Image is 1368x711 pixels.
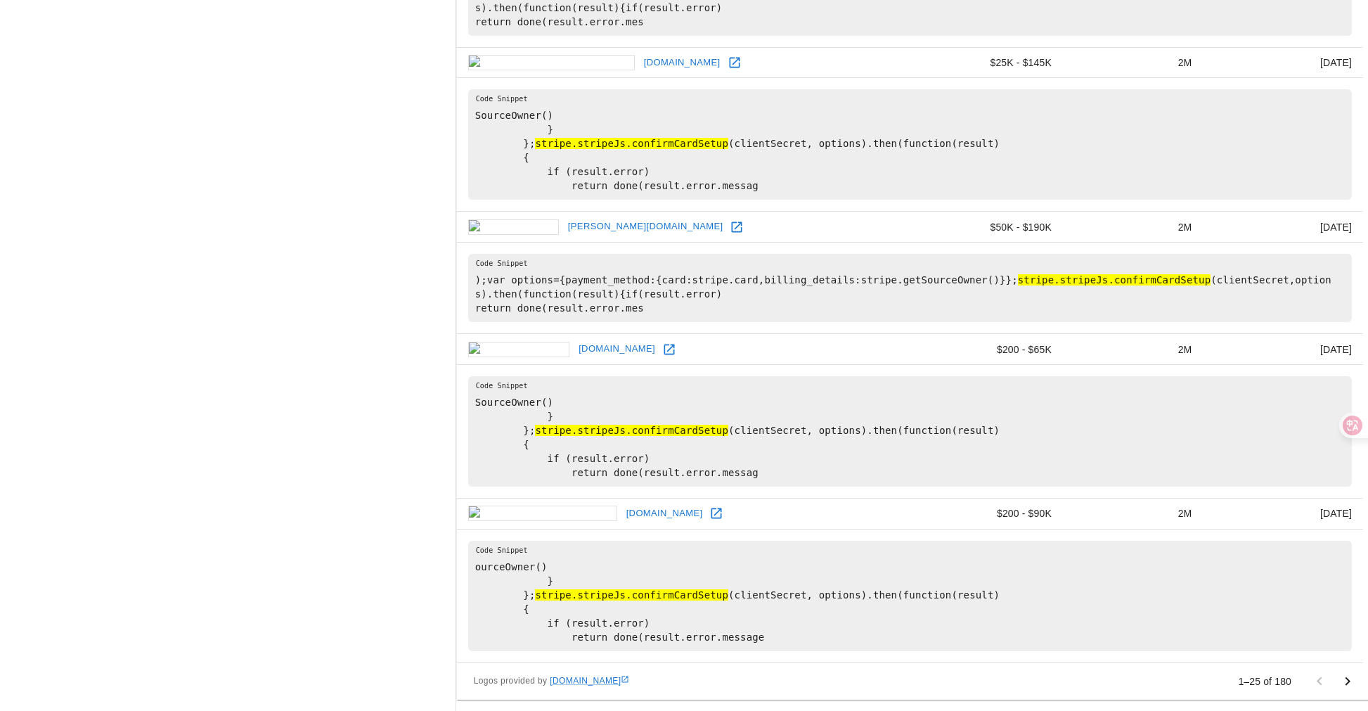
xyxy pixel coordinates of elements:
[468,219,559,235] img: ciak.fi.it icon
[535,425,728,436] hl: stripe.stripeJs.confirmCardSetup
[1203,499,1363,530] td: [DATE]
[659,339,680,360] a: Open almea.no in new window
[914,212,1063,243] td: $50K - $190K
[914,334,1063,365] td: $200 - $65K
[623,503,706,525] a: [DOMAIN_NAME]
[724,52,745,73] a: Open fernandoduran.com in new window
[564,216,727,238] a: [PERSON_NAME][DOMAIN_NAME]
[1018,274,1211,286] hl: stripe.stripeJs.confirmCardSetup
[1238,674,1291,688] p: 1–25 of 180
[468,541,1352,651] pre: ourceOwner() } }; (clientSecret, options).then(function(result) { if (result.error) return done(r...
[468,89,1352,200] pre: SourceOwner() } }; (clientSecret, options).then(function(result) { if (result.error) return done(...
[474,674,630,688] span: Logos provided by
[1203,212,1363,243] td: [DATE]
[1063,212,1204,243] td: 2M
[706,503,727,524] a: Open ourspecialty.com in new window
[640,52,724,74] a: [DOMAIN_NAME]
[468,506,617,521] img: ourspecialty.com icon
[1063,499,1204,530] td: 2M
[575,338,659,360] a: [DOMAIN_NAME]
[468,342,569,357] img: almea.no icon
[914,47,1063,78] td: $25K - $145K
[726,217,747,238] a: Open ciak.fi.it in new window
[1203,47,1363,78] td: [DATE]
[468,254,1352,322] pre: );var options={payment_method:{card:stripe.card,billing_details:stripe.getSourceOwner()}}; (clien...
[1203,334,1363,365] td: [DATE]
[535,589,728,601] hl: stripe.stripeJs.confirmCardSetup
[535,138,728,149] hl: stripe.stripeJs.confirmCardSetup
[914,499,1063,530] td: $200 - $90K
[468,376,1352,487] pre: SourceOwner() } }; (clientSecret, options).then(function(result) { if (result.error) return done(...
[550,676,629,686] a: [DOMAIN_NAME]
[1334,667,1362,696] button: Go to next page
[1063,47,1204,78] td: 2M
[468,55,635,70] img: fernandoduran.com icon
[1063,334,1204,365] td: 2M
